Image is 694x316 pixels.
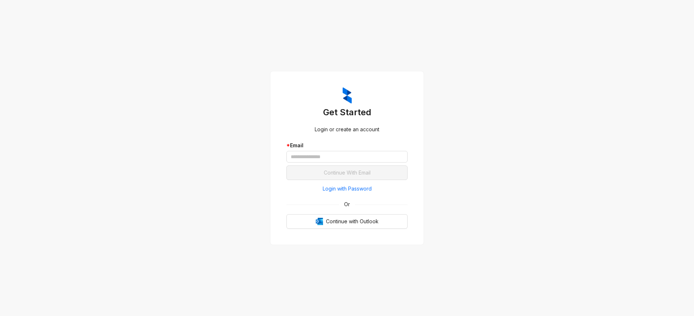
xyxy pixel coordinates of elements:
button: Login with Password [286,183,408,195]
span: Continue with Outlook [326,217,379,225]
div: Email [286,141,408,149]
span: Or [339,200,355,208]
span: Login with Password [323,185,372,193]
div: Login or create an account [286,125,408,133]
button: OutlookContinue with Outlook [286,214,408,229]
img: ZumaIcon [343,87,352,104]
h3: Get Started [286,107,408,118]
button: Continue With Email [286,165,408,180]
img: Outlook [316,218,323,225]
